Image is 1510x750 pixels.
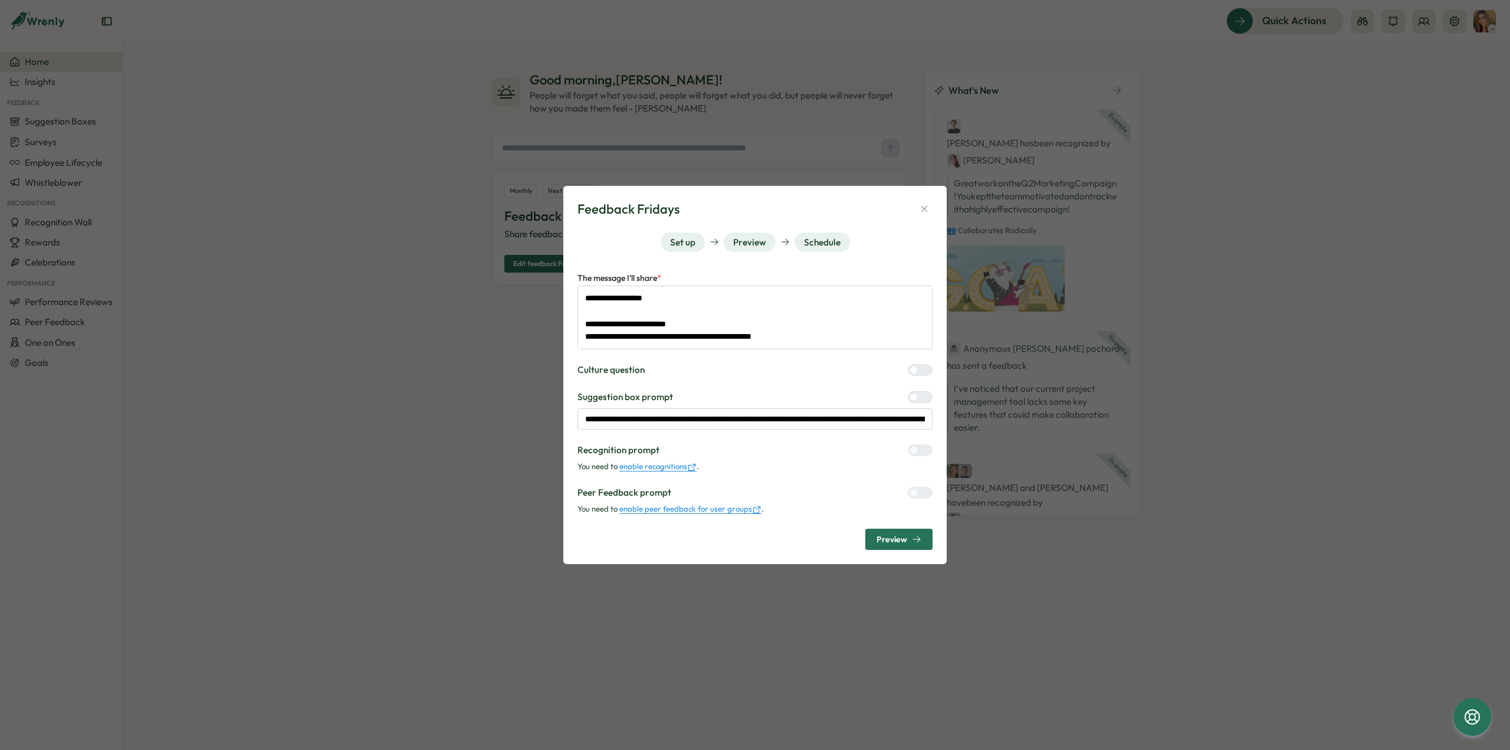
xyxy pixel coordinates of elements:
label: Recognition prompt [577,444,659,457]
label: The message I'll share [577,272,661,285]
button: Preview [865,529,933,550]
a: enable recognitions [619,461,697,471]
label: Peer Feedback prompt [577,486,671,499]
label: Suggestion box prompt [577,391,673,404]
span: Preview [877,535,907,543]
a: enable peer feedback for user groups [619,504,761,514]
button: Set up [661,232,705,253]
button: Preview [724,232,776,253]
button: Schedule [795,232,850,253]
label: Culture question [577,363,645,376]
p: You need to . [577,461,933,472]
p: You need to . [577,504,933,515]
h3: Feedback Fridays [577,200,679,218]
